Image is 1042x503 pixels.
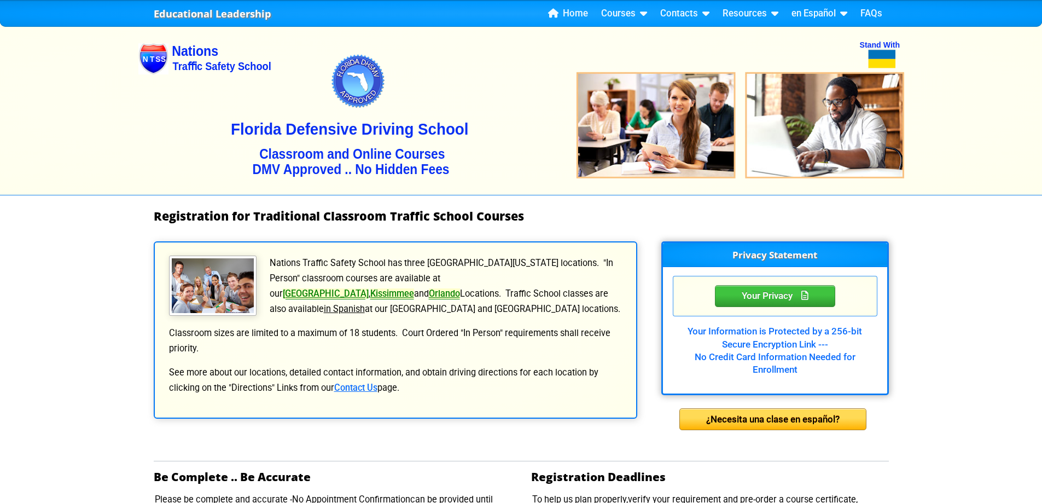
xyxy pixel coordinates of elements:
[168,256,623,317] p: Nations Traffic Safety School has three [GEOGRAPHIC_DATA][US_STATE] locations. "In Person" classr...
[856,5,887,22] a: FAQs
[138,20,904,195] img: Nations Traffic School - Your DMV Approved Florida Traffic School
[168,326,623,356] p: Classroom sizes are limited to a maximum of 18 students. Court Ordered "In Person" requirements s...
[283,288,369,299] a: [GEOGRAPHIC_DATA]
[169,256,257,316] img: Traffic School Students
[679,414,866,424] a: ¿Necesita una clase en español?
[715,285,835,307] div: Privacy Statement
[544,5,592,22] a: Home
[168,365,623,396] p: See more about our locations, detailed contact information, and obtain driving directions for eac...
[656,5,714,22] a: Contacts
[154,470,511,483] h2: Be Complete .. Be Accurate
[324,304,365,314] u: in Spanish
[663,243,887,267] h3: Privacy Statement
[154,5,271,23] a: Educational Leadership
[531,470,889,483] h2: Registration Deadlines
[673,316,877,376] div: Your Information is Protected by a 256-bit Secure Encryption Link --- No Credit Card Information ...
[787,5,852,22] a: en Español
[334,383,377,393] a: Contact Us
[370,288,414,299] a: Kissimmee
[718,5,783,22] a: Resources
[679,408,866,430] div: ¿Necesita una clase en español?
[715,288,835,302] a: Your Privacy
[429,288,460,299] a: Orlando
[597,5,651,22] a: Courses
[154,210,889,223] h1: Registration for Traditional Classroom Traffic School Courses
